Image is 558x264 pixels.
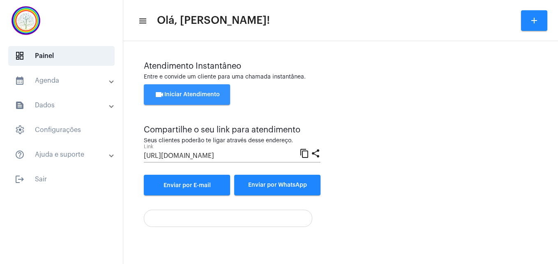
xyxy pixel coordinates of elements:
[529,16,539,25] mat-icon: add
[154,90,164,100] mat-icon: videocam
[15,174,25,184] mat-icon: sidenav icon
[144,125,321,134] div: Compartilhe o seu link para atendimento
[15,100,25,110] mat-icon: sidenav icon
[8,120,115,140] span: Configurações
[157,14,270,27] span: Olá, [PERSON_NAME]!
[5,95,123,115] mat-expansion-panel-header: sidenav iconDados
[5,71,123,90] mat-expansion-panel-header: sidenav iconAgenda
[15,150,25,160] mat-icon: sidenav icon
[311,148,321,158] mat-icon: share
[5,145,123,164] mat-expansion-panel-header: sidenav iconAjuda e suporte
[144,138,321,144] div: Seus clientes poderão te ligar através desse endereço.
[300,148,309,158] mat-icon: content_copy
[144,175,230,195] a: Enviar por E-mail
[15,125,25,135] span: sidenav icon
[15,76,110,86] mat-panel-title: Agenda
[154,92,220,97] span: Iniciar Atendimento
[144,84,230,105] button: Iniciar Atendimento
[8,46,115,66] span: Painel
[15,51,25,61] span: sidenav icon
[15,100,110,110] mat-panel-title: Dados
[7,4,45,37] img: c337f8d0-2252-6d55-8527-ab50248c0d14.png
[15,150,110,160] mat-panel-title: Ajuda e suporte
[144,74,537,80] div: Entre e convide um cliente para uma chamada instantânea.
[15,76,25,86] mat-icon: sidenav icon
[138,16,146,26] mat-icon: sidenav icon
[234,175,321,195] button: Enviar por WhatsApp
[164,183,211,188] span: Enviar por E-mail
[248,182,307,188] span: Enviar por WhatsApp
[144,62,537,71] div: Atendimento Instantâneo
[8,169,115,189] span: Sair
